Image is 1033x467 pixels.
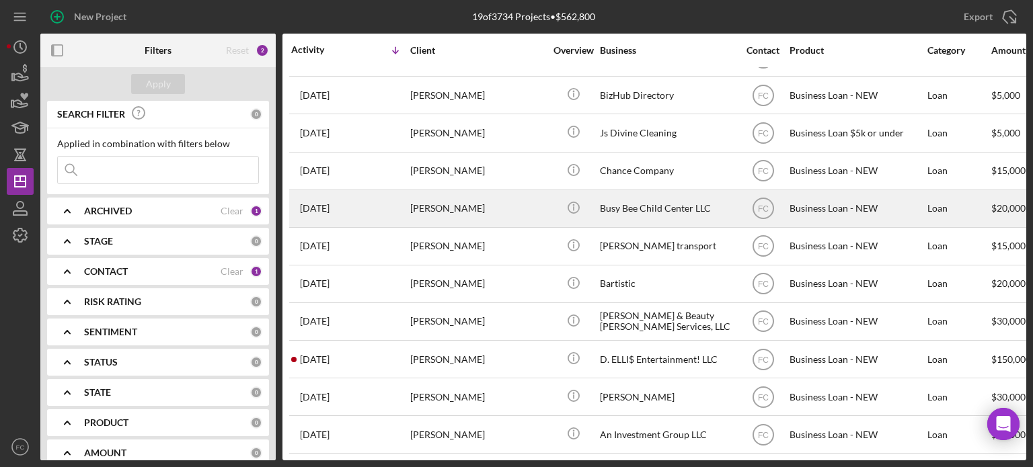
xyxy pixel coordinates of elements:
[84,448,126,458] b: AMOUNT
[221,266,243,277] div: Clear
[84,296,141,307] b: RISK RATING
[927,228,990,264] div: Loan
[250,417,262,429] div: 0
[600,77,734,113] div: BizHub Directory
[758,204,769,214] text: FC
[84,266,128,277] b: CONTACT
[250,296,262,308] div: 0
[84,236,113,247] b: STAGE
[410,191,545,226] div: [PERSON_NAME]
[790,341,924,377] div: Business Loan - NEW
[410,417,545,452] div: [PERSON_NAME]
[300,90,330,101] time: 2025-08-14 18:51
[927,77,990,113] div: Loan
[758,129,769,138] text: FC
[300,165,330,176] time: 2025-08-10 13:51
[84,357,118,368] b: STATUS
[16,443,25,451] text: FC
[790,304,924,339] div: Business Loan - NEW
[600,191,734,226] div: Busy Bee Child Center LLC
[790,153,924,189] div: Business Loan - NEW
[927,266,990,302] div: Loan
[600,341,734,377] div: D. ELLI$ Entertainment! LLC
[600,115,734,151] div: Js Divine Cleaning
[84,327,137,337] b: SENTIMENT
[256,44,269,57] div: 2
[250,205,262,217] div: 1
[7,433,34,460] button: FC
[300,354,330,365] time: 2025-07-27 18:13
[964,3,993,30] div: Export
[300,278,330,289] time: 2025-07-29 04:19
[600,153,734,189] div: Chance Company
[790,77,924,113] div: Business Loan - NEW
[548,45,599,56] div: Overview
[300,429,330,440] time: 2025-05-01 18:59
[758,167,769,176] text: FC
[300,316,330,327] time: 2025-07-28 18:32
[790,115,924,151] div: Business Loan $5k or under
[927,379,990,415] div: Loan
[250,356,262,368] div: 0
[738,45,788,56] div: Contact
[927,115,990,151] div: Loan
[250,386,262,398] div: 0
[410,379,545,415] div: [PERSON_NAME]
[758,91,769,100] text: FC
[84,206,132,216] b: ARCHIVED
[84,387,111,398] b: STATE
[250,326,262,338] div: 0
[410,115,545,151] div: [PERSON_NAME]
[950,3,1026,30] button: Export
[758,355,769,364] text: FC
[758,280,769,289] text: FC
[131,74,185,94] button: Apply
[927,153,990,189] div: Loan
[758,430,769,439] text: FC
[410,341,545,377] div: [PERSON_NAME]
[410,153,545,189] div: [PERSON_NAME]
[300,203,330,214] time: 2025-08-04 15:10
[57,138,259,149] div: Applied in combination with filters below
[600,379,734,415] div: [PERSON_NAME]
[758,392,769,402] text: FC
[250,108,262,120] div: 0
[410,228,545,264] div: [PERSON_NAME]
[758,317,769,327] text: FC
[790,45,924,56] div: Product
[410,266,545,302] div: [PERSON_NAME]
[600,304,734,339] div: [PERSON_NAME] & Beauty [PERSON_NAME] Services, LLC
[300,241,330,251] time: 2025-07-29 15:09
[146,74,171,94] div: Apply
[74,3,126,30] div: New Project
[600,45,734,56] div: Business
[790,228,924,264] div: Business Loan - NEW
[927,417,990,452] div: Loan
[987,408,1020,440] div: Open Intercom Messenger
[57,109,125,120] b: SEARCH FILTER
[291,44,350,55] div: Activity
[250,235,262,247] div: 0
[790,379,924,415] div: Business Loan - NEW
[410,304,545,339] div: [PERSON_NAME]
[790,266,924,302] div: Business Loan - NEW
[600,266,734,302] div: Bartistic
[226,45,249,56] div: Reset
[250,265,262,278] div: 1
[84,417,128,428] b: PRODUCT
[927,341,990,377] div: Loan
[410,45,545,56] div: Client
[250,447,262,459] div: 0
[758,242,769,251] text: FC
[927,45,990,56] div: Category
[300,128,330,138] time: 2025-08-12 16:31
[410,77,545,113] div: [PERSON_NAME]
[40,3,140,30] button: New Project
[927,304,990,339] div: Loan
[221,206,243,216] div: Clear
[472,11,595,22] div: 19 of 3734 Projects • $562,800
[790,417,924,452] div: Business Loan - NEW
[300,392,330,402] time: 2025-07-14 16:07
[600,228,734,264] div: [PERSON_NAME] transport
[145,45,171,56] b: Filters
